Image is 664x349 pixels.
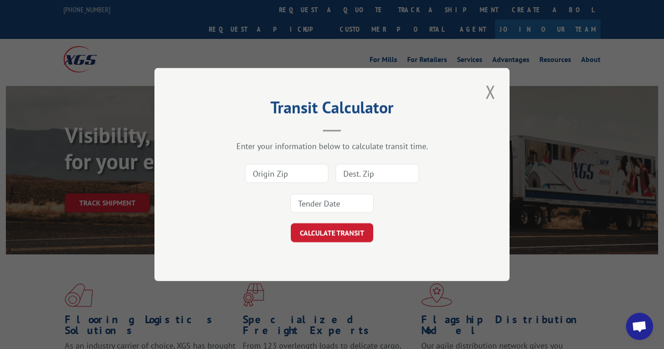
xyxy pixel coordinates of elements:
[291,223,373,242] button: CALCULATE TRANSIT
[200,101,464,118] h2: Transit Calculator
[483,79,498,104] button: Close modal
[200,141,464,151] div: Enter your information below to calculate transit time.
[245,164,328,183] input: Origin Zip
[626,313,653,340] a: Open chat
[336,164,419,183] input: Dest. Zip
[290,194,374,213] input: Tender Date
